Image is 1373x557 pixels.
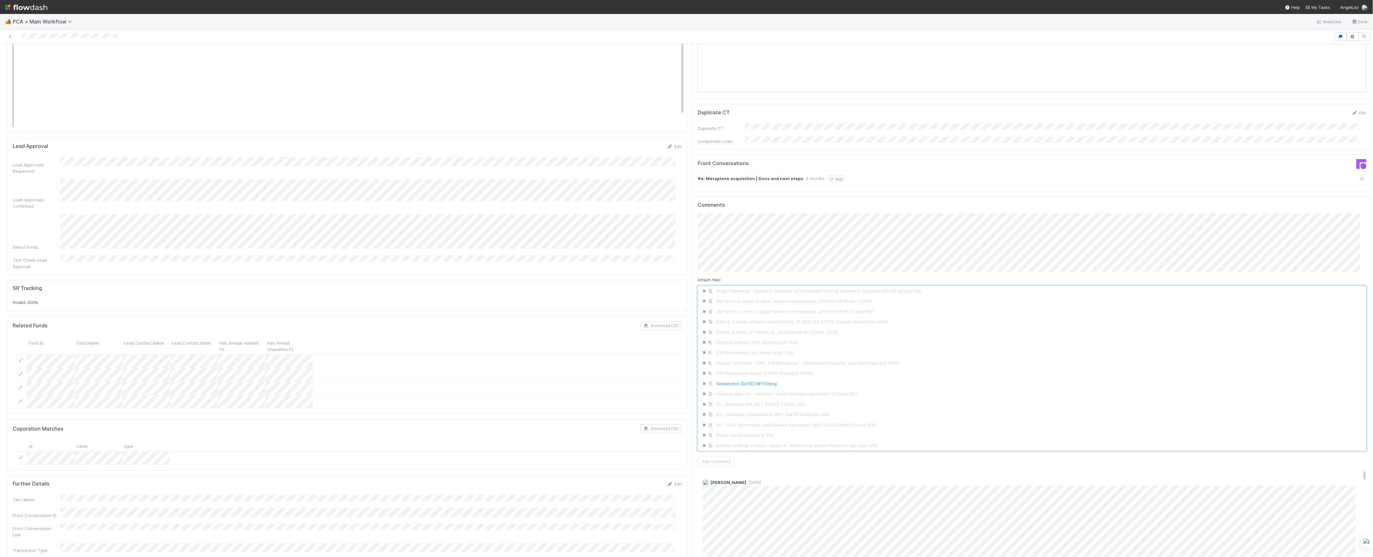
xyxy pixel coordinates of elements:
div: Transaction Type [13,547,60,554]
h5: SR Tracking [13,285,42,292]
div: Lead Approvals Confirmed [13,197,60,209]
div: Lead Contact Email [170,338,218,354]
div: Lead Approvals Requested [13,162,60,174]
span: Fund II, a series of TwinVC AL, LP-2025-06-30 (5).xlsx (100%) [698,327,1366,338]
strong: Re: Metaplane acquisition | Docs and next steps [698,175,803,182]
div: 3 months [806,175,825,182]
div: id [27,441,75,451]
span: BotCity Holdings Limited - Series A - Preference Shares Purchase Agt..docx (0%) [698,441,1366,451]
h5: Coporation Matches [13,426,64,433]
span: [PERSON_NAME] [711,480,746,485]
div: Tax Labels [13,497,60,503]
span: Fund 3, a series of Neon Venture Fund, LP-2025-03-31 RTP Capital Limited.xlsx (100%) [698,317,1366,327]
span: 🏕️ [5,19,11,24]
h5: Front Conversations [698,160,1027,167]
div: Invalid JSON. [13,299,682,306]
div: Fund ID [27,338,75,354]
span: PU - Allocation Spreadsheet (BSV [DATE] Draft).xlsx (0%) [698,410,1366,420]
span: C16 Biosciences, Inc. Series A.pdf (0%) [698,348,1366,358]
span: Highway App, Inc. - Newtrul - Asset Purchase Agreement (1).docx (0%) [698,389,1366,399]
div: Help [1285,4,1300,10]
h5: Duplicate CT [698,110,730,116]
a: Edit [1352,110,1367,115]
div: 12 tags [827,175,845,182]
div: name [75,441,122,451]
div: Has Annual Unaudited FS [265,338,313,354]
a: Docs [1352,18,1368,25]
label: Attach files: [698,277,721,283]
span: PU - SAFE Termination and Release Agreement (BSV [DATE] Draft) (2).docx (0%) [698,420,1366,430]
img: logo-inverted-e16ddd16eac7371096b0.svg [5,2,47,13]
a: Screenshot [DATE] 081107.png [716,381,777,386]
button: Download CSV [640,322,682,331]
div: Select Funds: [13,244,60,250]
a: Edit [667,482,682,487]
span: SM Fund I, a series of Equal Ventures Investments, LP-2025-06-30 (1).xlsx (0%) [698,307,1366,317]
span: C16 Biosciences Series A Term Sheet.pdf (100%) [698,368,1366,379]
h5: Comments [698,202,1367,208]
span: Principal Interest_VUR response.pdf (0%) [698,338,1366,348]
div: Test Check Lead Approval [13,257,60,270]
img: avatar_b6a6ccf4-6160-40f7-90da-56c3221167ae.png [1362,4,1368,11]
img: avatar_04ed6c9e-3b93-401c-8c3a-8fad1b1fc72c.png [702,480,709,486]
h5: Related Funds [13,323,48,329]
div: Fund Name [75,338,122,354]
span: AngelList [1341,5,1359,10]
span: [DATE] [746,480,761,485]
span: Pioneer Fund Mail - Fwd_ C16 Bioscience..., Investment Decisions, and Next Steps.pdf (82%) [698,358,1366,368]
div: Duplicate CT [698,125,745,131]
div: Lead Contact Name [122,338,170,354]
span: SM Fund I, a series of Equal Ventures Investments, LP-2025-06-30.xlsx (100%) [698,296,1366,306]
h5: Lead Approval [13,143,48,150]
div: Front Conversation Link [13,526,60,538]
span: Reach Out Bounced.png (0%) [698,430,1366,440]
span: PCA > Main Workflow [13,18,75,25]
span: My Tasks [1305,5,1330,10]
a: Analytics [1316,18,1342,25]
div: Comptroller Links [698,138,745,144]
img: front-logo-b4b721b83371efbadf0a.svg [1356,159,1367,169]
span: PU - Kerberus SPA [DLT [DATE]] (1).docx (0%) [698,399,1366,410]
button: Download CSV [640,425,682,433]
div: type [122,441,170,451]
div: Has Annual Audited FS [218,338,265,354]
span: Project Redwing - Allocation Schedule and Estimated Closing Statement (Updated [DATE]) (4).xlsx (0%) [698,286,1366,296]
h5: Further Details [13,481,50,487]
div: Front Conversation ID [13,513,60,519]
a: Edit [667,144,682,149]
button: Add Comment [698,456,734,467]
a: My Tasks [1305,4,1330,10]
